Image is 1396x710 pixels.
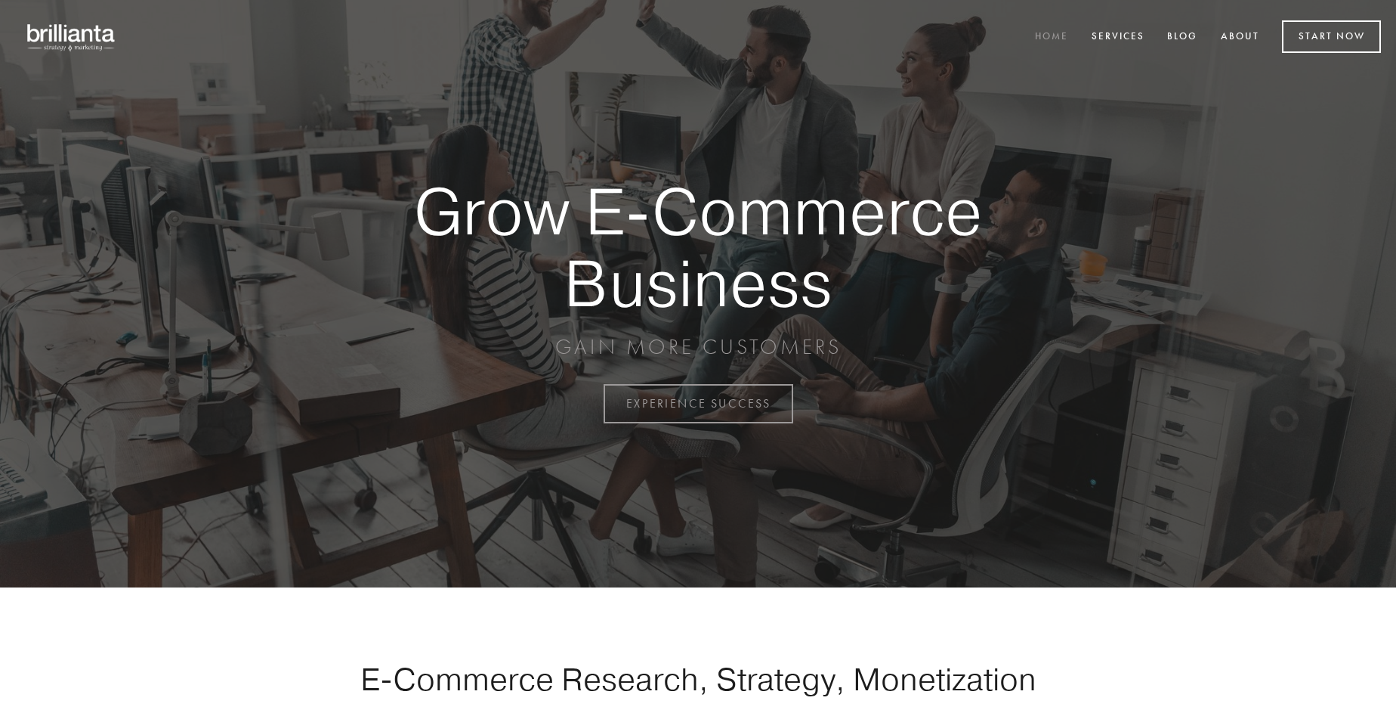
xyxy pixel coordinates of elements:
p: GAIN MORE CUSTOMERS [361,333,1035,361]
h1: E-Commerce Research, Strategy, Monetization [313,660,1083,698]
a: Home [1025,25,1078,50]
a: About [1211,25,1269,50]
img: brillianta - research, strategy, marketing [15,15,128,59]
a: Services [1082,25,1154,50]
a: Start Now [1282,20,1381,53]
a: EXPERIENCE SUCCESS [604,384,793,423]
a: Blog [1157,25,1207,50]
strong: Grow E-Commerce Business [361,175,1035,318]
